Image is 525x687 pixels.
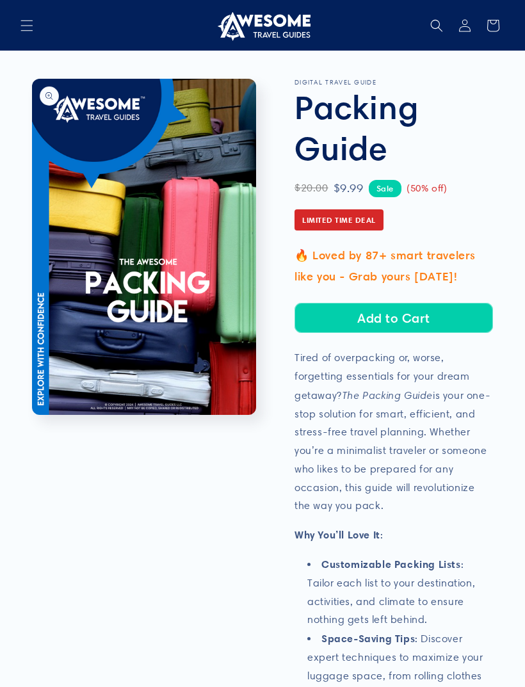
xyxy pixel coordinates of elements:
[295,528,380,541] strong: Why You’ll Love It
[369,180,401,197] span: Sale
[295,209,384,231] span: Limited Time Deal
[295,86,493,168] h1: Packing Guide
[342,389,433,401] em: The Packing Guide
[214,10,311,41] img: Awesome Travel Guides
[334,178,364,198] span: $9.99
[295,349,493,515] p: Tired of overpacking or, worse, forgetting essentials for your dream getaway? is your one-stop so...
[321,558,461,570] strong: Customizable Packing Lists
[295,526,493,545] p: :
[295,245,493,287] p: 🔥 Loved by 87+ smart travelers like you - Grab yours [DATE]!
[423,12,451,40] summary: Search
[295,79,493,86] p: DIGITAL TRAVEL GUIDE
[321,632,415,645] strong: Space-Saving Tips
[295,303,493,333] button: Add to Cart
[13,12,41,40] summary: Menu
[210,5,316,45] a: Awesome Travel Guides
[32,79,262,423] media-gallery: Gallery Viewer
[307,555,493,629] li: : Tailor each list to your destination, activities, and climate to ensure nothing gets left behind.
[407,180,447,197] span: (50% off)
[295,179,328,198] span: $20.00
